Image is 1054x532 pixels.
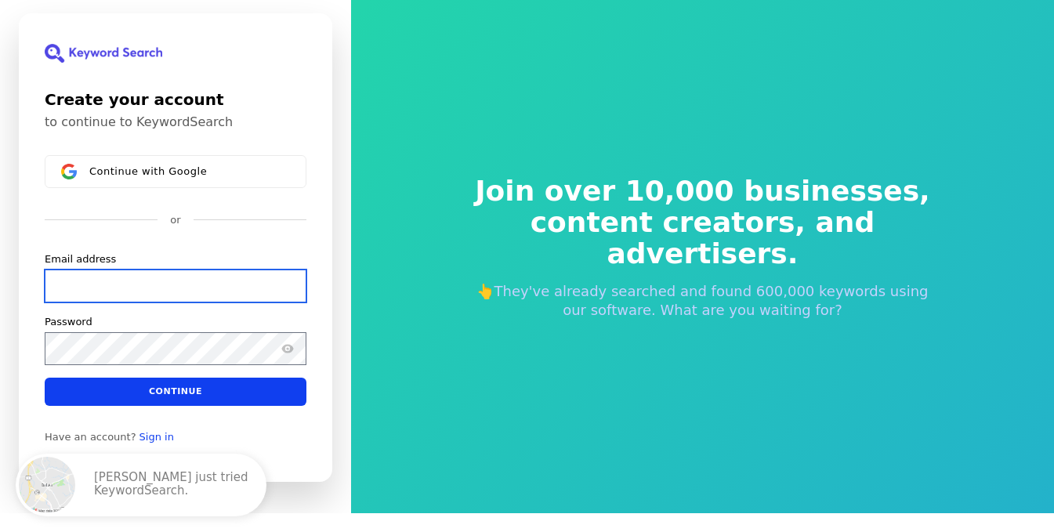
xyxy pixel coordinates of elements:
[465,282,941,320] p: 👆They've already searched and found 600,000 keywords using our software. What are you waiting for?
[170,213,180,227] p: or
[45,155,306,188] button: Sign in with GoogleContinue with Google
[465,176,941,207] span: Join over 10,000 businesses,
[465,207,941,270] span: content creators, and advertisers.
[45,44,162,63] img: KeywordSearch
[94,471,251,499] p: [PERSON_NAME] just tried KeywordSearch.
[45,88,306,111] h1: Create your account
[61,164,77,179] img: Sign in with Google
[45,377,306,405] button: Continue
[89,165,207,177] span: Continue with Google
[45,314,92,328] label: Password
[19,457,75,513] img: Bel Air, Maryland, United States
[45,252,116,266] label: Email address
[278,338,297,357] button: Show password
[139,430,174,443] a: Sign in
[45,114,306,130] p: to continue to KeywordSearch
[45,430,136,443] span: Have an account?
